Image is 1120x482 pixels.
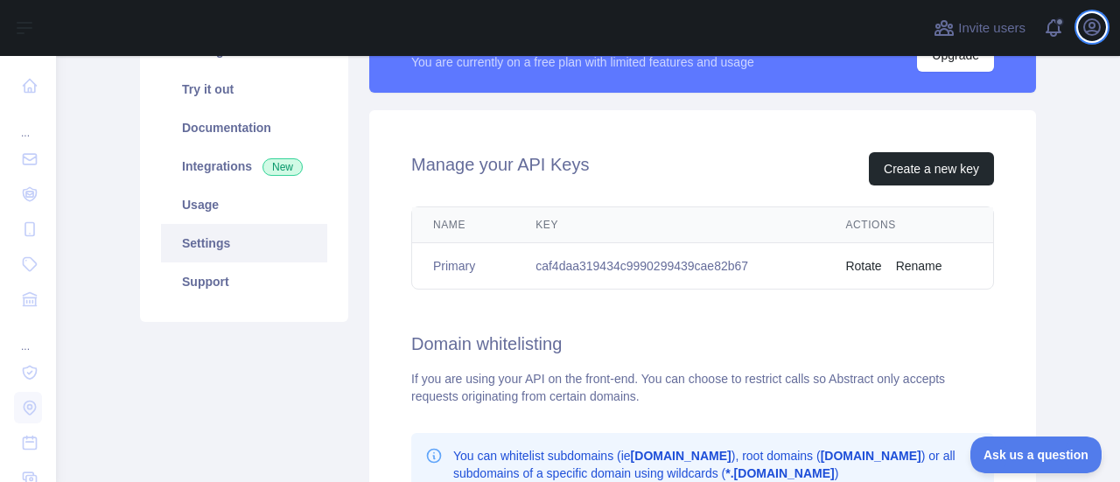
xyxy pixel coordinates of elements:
button: Rotate [845,257,881,275]
iframe: Toggle Customer Support [970,437,1102,473]
button: Create a new key [869,152,994,185]
b: *.[DOMAIN_NAME] [725,466,834,480]
div: ... [14,318,42,353]
b: [DOMAIN_NAME] [821,449,921,463]
th: Key [514,207,824,243]
a: Integrations New [161,147,327,185]
th: Actions [824,207,993,243]
p: You can whitelist subdomains (ie ), root domains ( ) or all subdomains of a specific domain using... [453,447,980,482]
div: If you are using your API on the front-end. You can choose to restrict calls so Abstract only acc... [411,370,994,405]
td: caf4daa319434c9990299439cae82b67 [514,243,824,290]
b: [DOMAIN_NAME] [631,449,731,463]
a: Try it out [161,70,327,108]
div: ... [14,105,42,140]
span: Invite users [958,18,1025,38]
th: Name [412,207,514,243]
h2: Domain whitelisting [411,332,994,356]
button: Invite users [930,14,1029,42]
a: Usage [161,185,327,224]
td: Primary [412,243,514,290]
a: Documentation [161,108,327,147]
h2: Manage your API Keys [411,152,589,185]
div: You are currently on a free plan with limited features and usage [411,53,754,71]
span: New [262,158,303,176]
button: Rename [896,257,942,275]
a: Settings [161,224,327,262]
a: Support [161,262,327,301]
